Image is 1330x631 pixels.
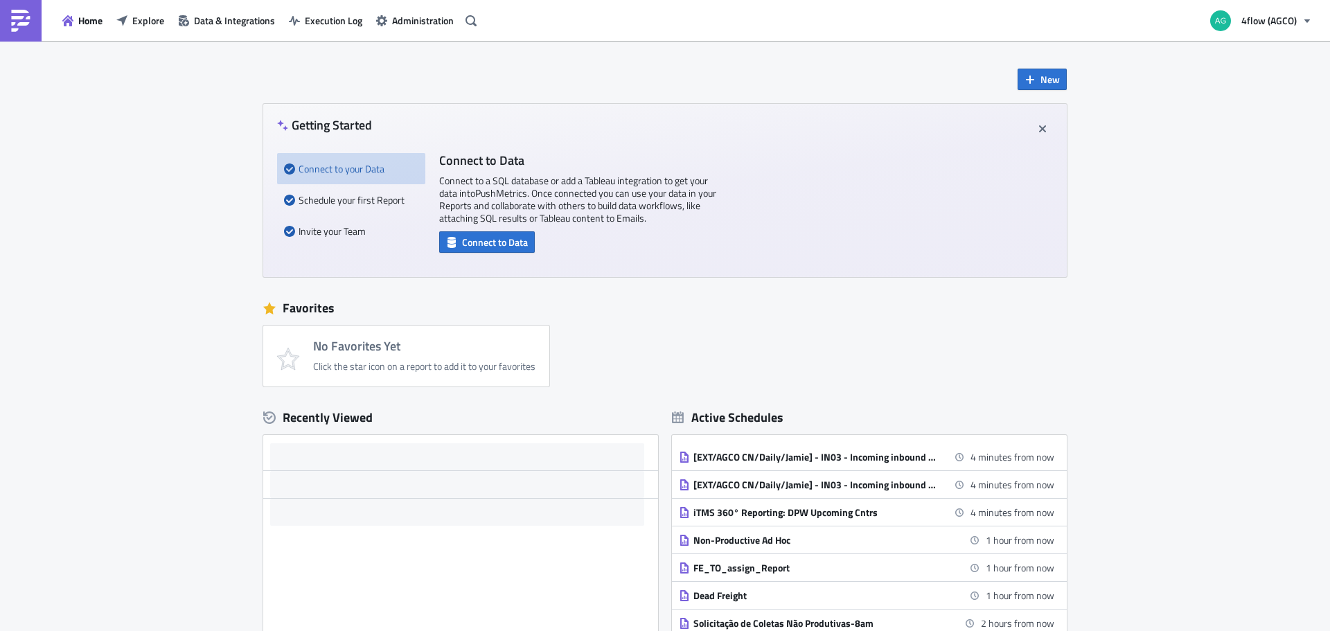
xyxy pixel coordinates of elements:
div: Click the star icon on a report to add it to your favorites [313,360,535,373]
div: Active Schedules [672,409,783,425]
div: [EXT/AGCO CN/Daily/Jamie] - IN03 - Incoming inbound and outbound shipments_V3 Report_Sinocitylink [693,479,936,491]
time: 2025-09-15 11:00 [986,533,1054,547]
div: Non-Productive Ad Hoc [693,534,936,546]
time: 2025-09-15 10:00 [970,505,1054,519]
button: Execution Log [282,10,369,31]
img: Avatar [1209,9,1232,33]
div: Invite your Team [284,215,418,247]
h4: Getting Started [277,118,372,132]
div: Favorites [263,298,1067,319]
button: Explore [109,10,171,31]
button: Home [55,10,109,31]
time: 2025-09-15 11:00 [986,588,1054,603]
img: PushMetrics [10,10,32,32]
time: 2025-09-15 11:00 [986,560,1054,575]
h4: Connect to Data [439,153,716,168]
button: Connect to Data [439,231,535,253]
span: Home [78,13,103,28]
span: Connect to Data [462,235,528,249]
a: [EXT/AGCO CN/Daily/Jamie] - IN03 - Incoming inbound and outbound shipments_V3 Report_CNPL4 minute... [679,443,1054,470]
span: Administration [392,13,454,28]
a: iTMS 360° Reporting: DPW Upcoming Cntrs4 minutes from now [679,499,1054,526]
button: New [1018,69,1067,90]
div: Recently Viewed [263,407,658,428]
button: 4flow (AGCO) [1202,6,1320,36]
time: 2025-09-15 10:00 [970,450,1054,464]
a: [EXT/AGCO CN/Daily/Jamie] - IN03 - Incoming inbound and outbound shipments_V3 Report_Sinocitylink... [679,471,1054,498]
a: Non-Productive Ad Hoc1 hour from now [679,526,1054,553]
div: Dead Freight [693,589,936,602]
span: Execution Log [305,13,362,28]
span: New [1040,72,1060,87]
div: iTMS 360° Reporting: DPW Upcoming Cntrs [693,506,936,519]
div: Schedule your first Report [284,184,418,215]
p: Connect to a SQL database or add a Tableau integration to get your data into PushMetrics . Once c... [439,175,716,224]
button: Data & Integrations [171,10,282,31]
a: Connect to Data [439,233,535,248]
h4: No Favorites Yet [313,339,535,353]
span: Explore [132,13,164,28]
div: Solicitação de Coletas Não Produtivas-8am [693,617,936,630]
span: 4flow (AGCO) [1241,13,1297,28]
time: 2025-09-15 12:00 [981,616,1054,630]
div: FE_TO_assign_Report [693,562,936,574]
span: Data & Integrations [194,13,275,28]
div: Connect to your Data [284,153,418,184]
time: 2025-09-15 10:00 [970,477,1054,492]
a: FE_TO_assign_Report1 hour from now [679,554,1054,581]
button: Administration [369,10,461,31]
a: Dead Freight1 hour from now [679,582,1054,609]
div: [EXT/AGCO CN/Daily/Jamie] - IN03 - Incoming inbound and outbound shipments_V3 Report_CNPL [693,451,936,463]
